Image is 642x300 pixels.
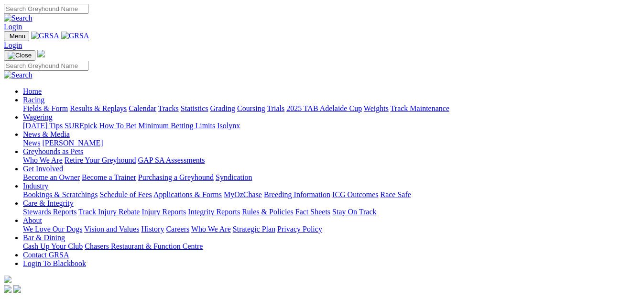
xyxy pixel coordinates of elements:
[188,208,240,216] a: Integrity Reports
[23,113,53,121] a: Wagering
[31,32,59,40] img: GRSA
[138,122,215,130] a: Minimum Betting Limits
[332,208,376,216] a: Stay On Track
[23,242,83,250] a: Cash Up Your Club
[23,147,83,156] a: Greyhounds as Pets
[233,225,275,233] a: Strategic Plan
[65,156,136,164] a: Retire Your Greyhound
[23,139,638,147] div: News & Media
[23,122,63,130] a: [DATE] Tips
[364,104,389,112] a: Weights
[138,173,214,181] a: Purchasing a Greyhound
[23,225,82,233] a: We Love Our Dogs
[23,242,638,251] div: Bar & Dining
[4,14,33,22] img: Search
[4,61,88,71] input: Search
[267,104,284,112] a: Trials
[23,139,40,147] a: News
[4,41,22,49] a: Login
[37,50,45,57] img: logo-grsa-white.png
[23,208,638,216] div: Care & Integrity
[23,173,80,181] a: Become an Owner
[191,225,231,233] a: Who We Are
[99,122,137,130] a: How To Bet
[286,104,362,112] a: 2025 TAB Adelaide Cup
[10,33,25,40] span: Menu
[23,216,42,224] a: About
[99,190,152,199] a: Schedule of Fees
[61,32,89,40] img: GRSA
[216,173,252,181] a: Syndication
[23,190,638,199] div: Industry
[4,276,11,283] img: logo-grsa-white.png
[4,50,35,61] button: Toggle navigation
[23,251,69,259] a: Contact GRSA
[277,225,322,233] a: Privacy Policy
[4,4,88,14] input: Search
[23,199,74,207] a: Care & Integrity
[141,225,164,233] a: History
[4,31,29,41] button: Toggle navigation
[391,104,449,112] a: Track Maintenance
[181,104,208,112] a: Statistics
[332,190,378,199] a: ICG Outcomes
[224,190,262,199] a: MyOzChase
[237,104,265,112] a: Coursing
[23,173,638,182] div: Get Involved
[380,190,411,199] a: Race Safe
[217,122,240,130] a: Isolynx
[23,96,44,104] a: Racing
[23,130,70,138] a: News & Media
[23,104,68,112] a: Fields & Form
[23,104,638,113] div: Racing
[23,156,63,164] a: Who We Are
[210,104,235,112] a: Grading
[153,190,222,199] a: Applications & Forms
[242,208,294,216] a: Rules & Policies
[166,225,189,233] a: Careers
[70,104,127,112] a: Results & Replays
[4,71,33,79] img: Search
[141,208,186,216] a: Injury Reports
[129,104,156,112] a: Calendar
[138,156,205,164] a: GAP SA Assessments
[23,87,42,95] a: Home
[8,52,32,59] img: Close
[13,285,21,293] img: twitter.svg
[158,104,179,112] a: Tracks
[23,259,86,267] a: Login To Blackbook
[84,225,139,233] a: Vision and Values
[4,285,11,293] img: facebook.svg
[295,208,330,216] a: Fact Sheets
[23,165,63,173] a: Get Involved
[23,156,638,165] div: Greyhounds as Pets
[4,22,22,31] a: Login
[264,190,330,199] a: Breeding Information
[65,122,97,130] a: SUREpick
[82,173,136,181] a: Become a Trainer
[23,190,98,199] a: Bookings & Scratchings
[23,208,76,216] a: Stewards Reports
[85,242,203,250] a: Chasers Restaurant & Function Centre
[23,122,638,130] div: Wagering
[78,208,140,216] a: Track Injury Rebate
[23,225,638,233] div: About
[23,182,48,190] a: Industry
[23,233,65,242] a: Bar & Dining
[42,139,103,147] a: [PERSON_NAME]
